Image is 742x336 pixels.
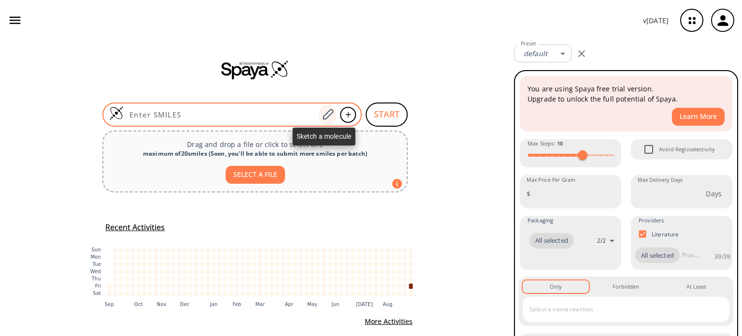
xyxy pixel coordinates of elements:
text: Dec [180,302,190,307]
text: Tue [92,262,101,267]
div: At Least [686,282,706,291]
p: You are using Spaya free trial version. Upgrade to unlock the full potential of Spaya. [528,84,725,104]
button: SELECT A FILE [226,166,285,184]
span: Max Steps : [528,139,563,148]
div: maximum of 20 smiles ( Soon, you'll be able to submit more smiles per batch ) [111,149,399,158]
div: Forbidden [613,282,639,291]
text: Fri [95,283,101,289]
p: Literature [652,230,679,238]
p: Drag and drop a file or click to select one [111,139,399,149]
text: Mon [90,254,101,260]
g: cell [108,247,413,296]
text: Wed [90,269,101,274]
label: Preset [521,40,536,47]
h5: Recent Activities [105,222,165,233]
p: 2 / 2 [597,236,606,245]
span: Packaging [528,216,553,225]
div: Sketch a molecule [293,128,356,146]
button: More Activities [361,313,416,331]
span: Providers [639,216,664,225]
text: Mar [256,302,265,307]
p: v [DATE] [643,15,669,26]
span: All selected [529,236,574,246]
text: Aug [383,302,393,307]
text: Nov [157,302,167,307]
img: Spaya logo [221,60,289,79]
text: Oct [134,302,143,307]
input: Enter SMILES [124,110,319,119]
button: Forbidden [593,280,659,293]
input: Select a name reaction [527,302,711,317]
span: Avoid Regioselectivity [659,145,715,154]
p: $ [527,189,530,199]
em: default [524,49,547,58]
button: Recent Activities [101,219,169,235]
button: START [366,102,408,127]
label: Max Delivery Days [638,176,683,184]
div: Only [550,282,562,291]
text: [DATE] [356,302,373,307]
input: Provider name [680,248,701,263]
button: Only [523,280,589,293]
text: Jun [331,302,339,307]
strong: 10 [557,140,563,147]
text: Jan [210,302,218,307]
text: Feb [232,302,241,307]
text: Sun [92,247,101,252]
text: Sat [93,291,101,296]
g: x-axis tick label [105,302,393,307]
img: Logo Spaya [109,106,124,120]
span: All selected [635,251,680,261]
g: y-axis tick label [90,247,101,296]
text: May [307,302,317,307]
text: Apr [285,302,294,307]
span: Avoid Regioselectivity [639,139,659,160]
text: Sep [105,302,114,307]
p: 39 / 39 [714,252,730,261]
label: Max Price Per Gram [527,176,575,184]
text: Thu [91,276,101,281]
button: Learn More [672,108,725,126]
p: Days [706,189,722,199]
button: At Least [663,280,729,293]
